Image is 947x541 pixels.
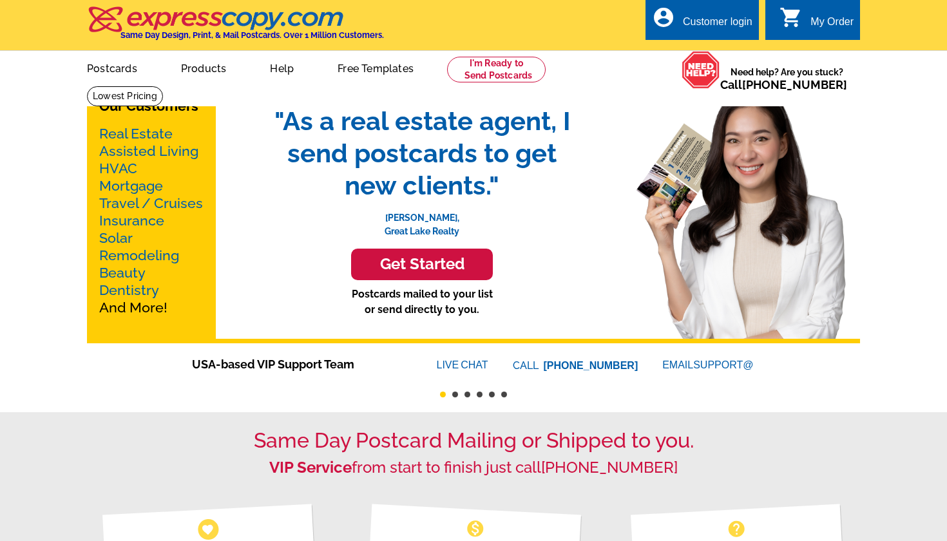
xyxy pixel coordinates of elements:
button: 1 of 6 [440,392,446,397]
a: Free Templates [317,52,434,82]
h3: Get Started [367,255,477,274]
a: Assisted Living [99,143,198,159]
a: account_circle Customer login [652,14,752,30]
p: And More! [99,125,204,316]
button: 3 of 6 [464,392,470,397]
h1: Same Day Postcard Mailing or Shipped to you. [87,428,860,453]
font: CALL [513,358,540,374]
h4: Same Day Design, Print, & Mail Postcards. Over 1 Million Customers. [120,30,384,40]
p: Postcards mailed to your list or send directly to you. [261,287,583,318]
button: 5 of 6 [489,392,495,397]
font: SUPPORT@ [693,357,755,373]
div: My Order [810,16,854,34]
i: shopping_cart [780,6,803,29]
strong: VIP Service [269,458,352,477]
a: Remodeling [99,247,179,263]
a: Insurance [99,213,164,229]
button: 6 of 6 [501,392,507,397]
a: shopping_cart My Order [780,14,854,30]
span: Need help? Are you stuck? [720,66,854,91]
button: 4 of 6 [477,392,483,397]
font: LIVE [437,357,461,373]
a: [PHONE_NUMBER] [544,360,638,371]
i: account_circle [652,6,675,29]
a: Travel / Cruises [99,195,203,211]
a: LIVECHAT [437,359,488,370]
h2: from start to finish just call [87,459,860,477]
a: Solar [99,230,133,246]
a: Same Day Design, Print, & Mail Postcards. Over 1 Million Customers. [87,15,384,40]
a: Help [249,52,314,82]
img: help [682,51,720,89]
span: Call [720,78,847,91]
a: Get Started [261,249,583,280]
button: 2 of 6 [452,392,458,397]
span: help [726,518,747,539]
a: Beauty [99,265,146,281]
a: [PHONE_NUMBER] [742,78,847,91]
a: EMAILSUPPORT@ [662,359,755,370]
span: favorite [201,522,215,536]
span: USA-based VIP Support Team [192,356,398,373]
a: Postcards [66,52,158,82]
a: Dentistry [99,282,159,298]
span: monetization_on [465,518,486,539]
a: [PHONE_NUMBER] [541,458,678,477]
p: [PERSON_NAME], Great Lake Realty [261,202,583,238]
a: HVAC [99,160,137,176]
a: Real Estate [99,126,173,142]
div: Customer login [683,16,752,34]
a: Products [160,52,247,82]
span: "As a real estate agent, I send postcards to get new clients." [261,105,583,202]
a: Mortgage [99,178,163,194]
